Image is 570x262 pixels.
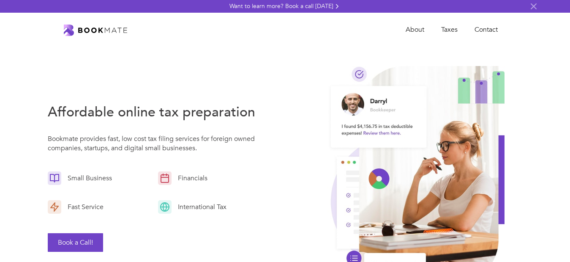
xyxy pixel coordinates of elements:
button: Book a Call! [48,233,103,252]
div: Fast Service [61,202,106,212]
a: Taxes [433,21,466,39]
div: Want to learn more? Book a call [DATE] [229,2,333,11]
a: About [397,21,433,39]
a: home [64,24,127,36]
div: Financials [172,174,210,183]
div: Small Business [61,174,114,183]
p: Bookmate provides fast, low cost tax filing services for foreign owned companies, startups, and d... [48,134,262,157]
h3: Affordable online tax preparation [48,103,262,121]
a: Want to learn more? Book a call [DATE] [229,2,341,11]
a: Contact [466,21,506,39]
div: International Tax [172,202,229,212]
